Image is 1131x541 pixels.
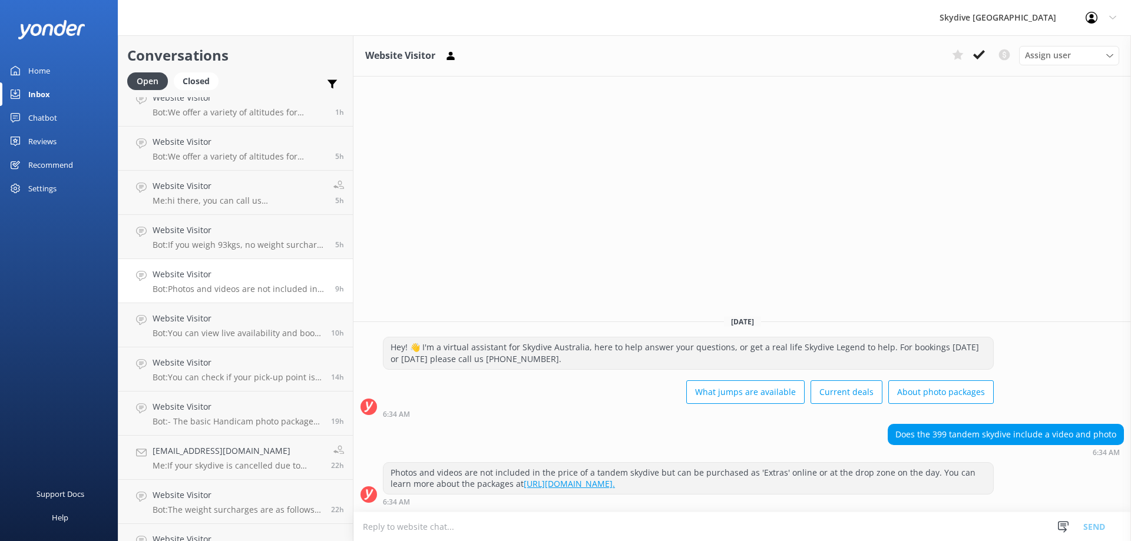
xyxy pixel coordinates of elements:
[335,107,344,117] span: Sep 19 2025 02:46pm (UTC +10:00) Australia/Brisbane
[153,268,326,281] h4: Website Visitor
[383,411,410,418] strong: 6:34 AM
[335,195,344,205] span: Sep 19 2025 10:15am (UTC +10:00) Australia/Brisbane
[888,380,994,404] button: About photo packages
[331,460,344,470] span: Sep 18 2025 05:48pm (UTC +10:00) Australia/Brisbane
[686,380,805,404] button: What jumps are available
[127,44,344,67] h2: Conversations
[18,20,85,39] img: yonder-white-logo.png
[383,337,993,369] div: Hey! 👋 I'm a virtual assistant for Skydive Australia, here to help answer your questions, or get ...
[383,463,993,494] div: Photos and videos are not included in the price of a tandem skydive but can be purchased as 'Extr...
[365,48,435,64] h3: Website Visitor
[153,91,326,104] h4: Website Visitor
[174,74,224,87] a: Closed
[127,72,168,90] div: Open
[1093,449,1120,456] strong: 6:34 AM
[153,135,326,148] h4: Website Visitor
[383,497,994,506] div: Sep 19 2025 06:34am (UTC +10:00) Australia/Brisbane
[335,284,344,294] span: Sep 19 2025 06:34am (UTC +10:00) Australia/Brisbane
[118,303,353,347] a: Website VisitorBot:You can view live availability and book your Noosa Tandem Skydive online at [U...
[118,347,353,391] a: Website VisitorBot:You can check if your pick-up point is available at [URL][DOMAIN_NAME]. If you...
[153,372,322,383] p: Bot: You can check if your pick-up point is available at [URL][DOMAIN_NAME]. If you need further ...
[28,106,57,130] div: Chatbot
[153,416,322,427] p: Bot: - The basic Handicam photo package costs $129 per person and includes photos of your entire ...
[153,151,326,162] p: Bot: We offer a variety of altitudes for skydiving, with all dropzones providing jumps up to 15,0...
[37,482,84,506] div: Support Docs
[153,505,322,515] p: Bot: The weight surcharges are as follows, payable at the drop zone: - 94kg - 104kgs = $55.00 AUD...
[153,224,326,237] h4: Website Visitor
[153,312,322,325] h4: Website Visitor
[331,416,344,426] span: Sep 18 2025 08:37pm (UTC +10:00) Australia/Brisbane
[331,505,344,515] span: Sep 18 2025 05:15pm (UTC +10:00) Australia/Brisbane
[724,317,761,327] span: [DATE]
[888,448,1124,456] div: Sep 19 2025 06:34am (UTC +10:00) Australia/Brisbane
[524,478,615,489] a: [URL][DOMAIN_NAME].
[383,499,410,506] strong: 6:34 AM
[335,151,344,161] span: Sep 19 2025 10:43am (UTC +10:00) Australia/Brisbane
[118,171,353,215] a: Website VisitorMe:hi there, you can call us [PHONE_NUMBER] or email us [EMAIL_ADDRESS][DOMAIN_NAM...
[153,356,322,369] h4: Website Visitor
[153,240,326,250] p: Bot: If you weigh 93kgs, no weight surcharge will apply.
[331,328,344,338] span: Sep 19 2025 05:38am (UTC +10:00) Australia/Brisbane
[28,153,73,177] div: Recommend
[28,130,57,153] div: Reviews
[153,284,326,294] p: Bot: Photos and videos are not included in the price of a tandem skydive but can be purchased as ...
[811,380,882,404] button: Current deals
[118,259,353,303] a: Website VisitorBot:Photos and videos are not included in the price of a tandem skydive but can be...
[118,436,353,480] a: [EMAIL_ADDRESS][DOMAIN_NAME]Me:If your skydive is cancelled due to weather, you can reschedule [D...
[127,74,174,87] a: Open
[52,506,68,529] div: Help
[153,400,322,413] h4: Website Visitor
[118,82,353,127] a: Website VisitorBot:We offer a variety of altitudes for skydiving, with all dropzones providing ju...
[153,195,325,206] p: Me: hi there, you can call us [PHONE_NUMBER] or email us [EMAIL_ADDRESS][DOMAIN_NAME] to discuss ...
[153,460,322,471] p: Me: If your skydive is cancelled due to weather, you can reschedule [DATE] or ask for full refund...
[118,215,353,259] a: Website VisitorBot:If you weigh 93kgs, no weight surcharge will apply.5h
[335,240,344,250] span: Sep 19 2025 10:14am (UTC +10:00) Australia/Brisbane
[118,480,353,524] a: Website VisitorBot:The weight surcharges are as follows, payable at the drop zone: - 94kg - 104kg...
[118,127,353,171] a: Website VisitorBot:We offer a variety of altitudes for skydiving, with all dropzones providing ju...
[153,489,322,502] h4: Website Visitor
[174,72,219,90] div: Closed
[331,372,344,382] span: Sep 19 2025 01:09am (UTC +10:00) Australia/Brisbane
[28,177,57,200] div: Settings
[28,82,50,106] div: Inbox
[153,444,322,457] h4: [EMAIL_ADDRESS][DOMAIN_NAME]
[118,391,353,436] a: Website VisitorBot:- The basic Handicam photo package costs $129 per person and includes photos o...
[1025,49,1071,62] span: Assign user
[888,424,1123,444] div: Does the 399 tandem skydive include a video and photo
[28,59,50,82] div: Home
[153,328,322,338] p: Bot: You can view live availability and book your Noosa Tandem Skydive online at [URL][DOMAIN_NAM...
[153,180,325,192] h4: Website Visitor
[153,107,326,118] p: Bot: We offer a variety of altitudes for skydiving, with all dropzones providing jumps up to 15,0...
[383,410,994,418] div: Sep 19 2025 06:34am (UTC +10:00) Australia/Brisbane
[1019,46,1119,65] div: Assign User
